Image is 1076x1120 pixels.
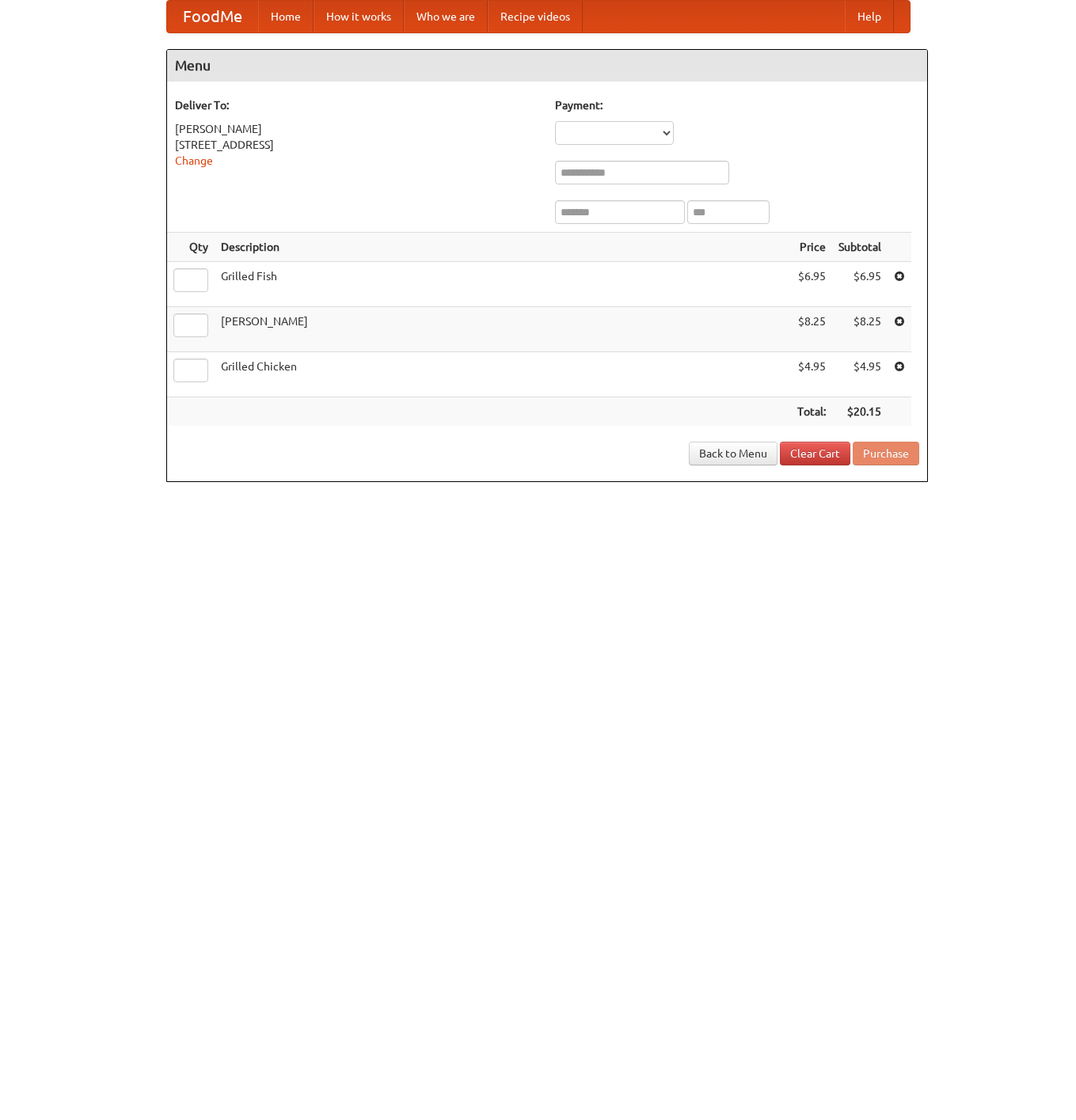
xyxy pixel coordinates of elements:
[832,352,888,397] td: $4.95
[175,154,213,167] a: Change
[791,397,832,427] th: Total:
[488,1,583,32] a: Recipe videos
[845,1,894,32] a: Help
[215,307,791,352] td: [PERSON_NAME]
[689,442,778,465] a: Back to Menu
[167,1,258,32] a: FoodMe
[780,442,850,465] a: Clear Cart
[167,50,927,82] h4: Menu
[832,397,888,427] th: $20.15
[404,1,488,32] a: Who we are
[791,307,832,352] td: $8.25
[215,262,791,307] td: Grilled Fish
[314,1,404,32] a: How it works
[791,262,832,307] td: $6.95
[258,1,314,32] a: Home
[175,97,539,113] h5: Deliver To:
[832,307,888,352] td: $8.25
[832,262,888,307] td: $6.95
[175,121,539,137] div: [PERSON_NAME]
[791,233,832,262] th: Price
[167,233,215,262] th: Qty
[215,233,791,262] th: Description
[832,233,888,262] th: Subtotal
[215,352,791,397] td: Grilled Chicken
[555,97,919,113] h5: Payment:
[853,442,919,465] button: Purchase
[791,352,832,397] td: $4.95
[175,137,539,153] div: [STREET_ADDRESS]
